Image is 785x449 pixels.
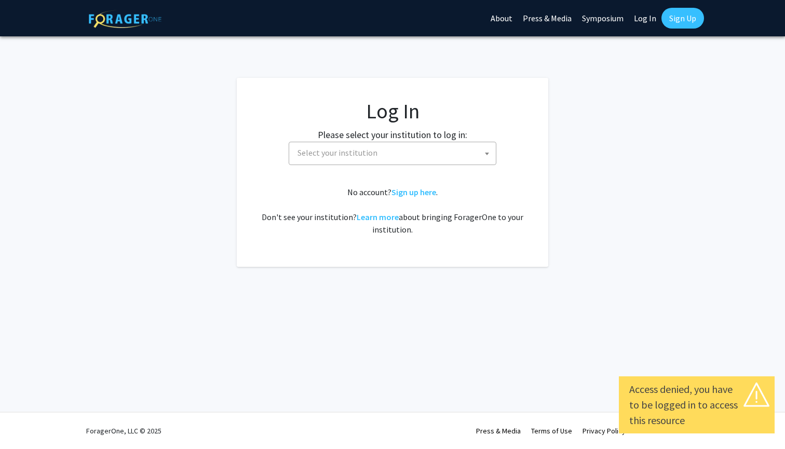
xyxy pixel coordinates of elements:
[629,382,764,428] div: Access denied, you have to be logged in to access this resource
[289,142,496,165] span: Select your institution
[297,147,377,158] span: Select your institution
[661,8,704,29] a: Sign Up
[391,187,436,197] a: Sign up here
[258,186,527,236] div: No account? . Don't see your institution? about bringing ForagerOne to your institution.
[89,10,161,28] img: ForagerOne Logo
[318,128,467,142] label: Please select your institution to log in:
[583,426,626,436] a: Privacy Policy
[258,99,527,124] h1: Log In
[86,413,161,449] div: ForagerOne, LLC © 2025
[293,142,496,164] span: Select your institution
[476,426,521,436] a: Press & Media
[531,426,572,436] a: Terms of Use
[357,212,399,222] a: Learn more about bringing ForagerOne to your institution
